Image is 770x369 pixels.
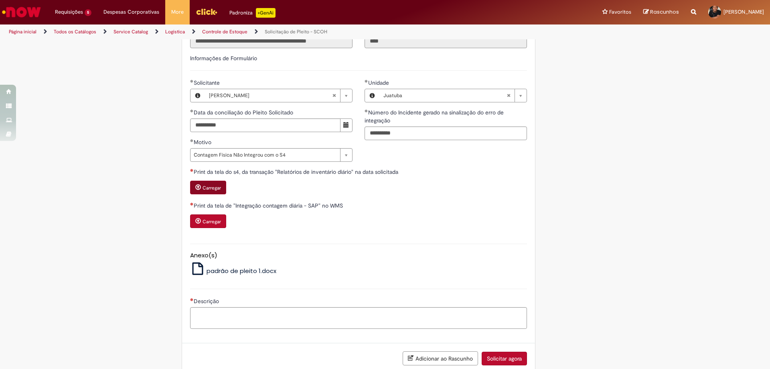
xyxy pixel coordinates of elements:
[194,298,221,305] span: Descrição
[190,307,527,329] textarea: Descrição
[643,8,679,16] a: Rascunhos
[190,181,226,194] button: Carregar anexo de Print da tela do s4, da transação "Relatórios de inventário diário" na data sol...
[190,55,257,62] label: Informações de Formulário
[1,4,42,20] img: ServiceNow
[203,218,221,225] small: Carregar
[196,6,217,18] img: click_logo_yellow_360x200.png
[9,29,36,35] a: Página inicial
[190,202,194,206] span: Necessários
[190,80,194,83] span: Obrigatório Preenchido
[6,24,507,39] ul: Trilhas de página
[403,351,478,365] button: Adicionar ao Rascunho
[609,8,631,16] span: Favoritos
[365,109,504,124] span: Número do Incidente gerado na sinalização do erro de integração
[190,35,353,48] input: Título
[194,139,213,146] span: Motivo
[190,267,277,275] a: padrão de pleito 1.docx
[194,109,295,116] span: Data da conciliação do Pleito Solicitado
[190,252,527,259] h5: Anexo(s)
[85,9,91,16] span: 5
[265,29,327,35] a: Solicitação de Pleito - SCOH
[190,118,340,132] input: Data da conciliação do Pleito Solicitado 14 August 2025 Thursday
[340,118,353,132] button: Mostrar calendário para Data da conciliação do Pleito Solicitado
[194,202,344,209] span: Print da tela de "Integração contagem diária - SAP" no WMS
[650,8,679,16] span: Rascunhos
[205,89,352,102] a: [PERSON_NAME]Limpar campo Solicitante
[365,89,379,102] button: Unidade, Visualizar este registro Juatuba
[171,8,184,16] span: More
[209,89,332,102] span: [PERSON_NAME]
[379,89,527,102] a: JuatubaLimpar campo Unidade
[365,109,368,112] span: Obrigatório Preenchido
[194,79,221,86] span: Necessários - Solicitante
[194,149,336,161] span: Contagem Física Não Integrou com o S4
[190,109,194,112] span: Obrigatório Preenchido
[194,168,400,175] span: Print da tela do s4, da transação "Relatórios de inventário diário" na data solicitada
[207,267,276,275] span: padrão de pleito 1.docx
[383,89,507,102] span: Juatuba
[202,29,247,35] a: Controle de Estoque
[55,8,83,16] span: Requisições
[203,185,221,191] small: Carregar
[190,214,226,228] button: Carregar anexo de Print da tela de "Integração contagem diária - SAP" no WMS Required
[368,79,391,86] span: Necessários - Unidade
[113,29,148,35] a: Service Catalog
[503,89,515,102] abbr: Limpar campo Unidade
[723,8,764,15] span: [PERSON_NAME]
[365,126,527,140] input: Número do Incidente gerado na sinalização do erro de integração
[229,8,276,18] div: Padroniza
[190,298,194,301] span: Necessários
[365,35,527,48] input: Código da Unidade
[190,139,194,142] span: Obrigatório Preenchido
[256,8,276,18] p: +GenAi
[165,29,185,35] a: Logistica
[103,8,159,16] span: Despesas Corporativas
[365,80,368,83] span: Obrigatório Preenchido
[190,169,194,172] span: Necessários
[482,352,527,365] button: Solicitar agora
[328,89,340,102] abbr: Limpar campo Solicitante
[54,29,96,35] a: Todos os Catálogos
[190,89,205,102] button: Solicitante, Visualizar este registro Jonatas Pinheiro De Amorim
